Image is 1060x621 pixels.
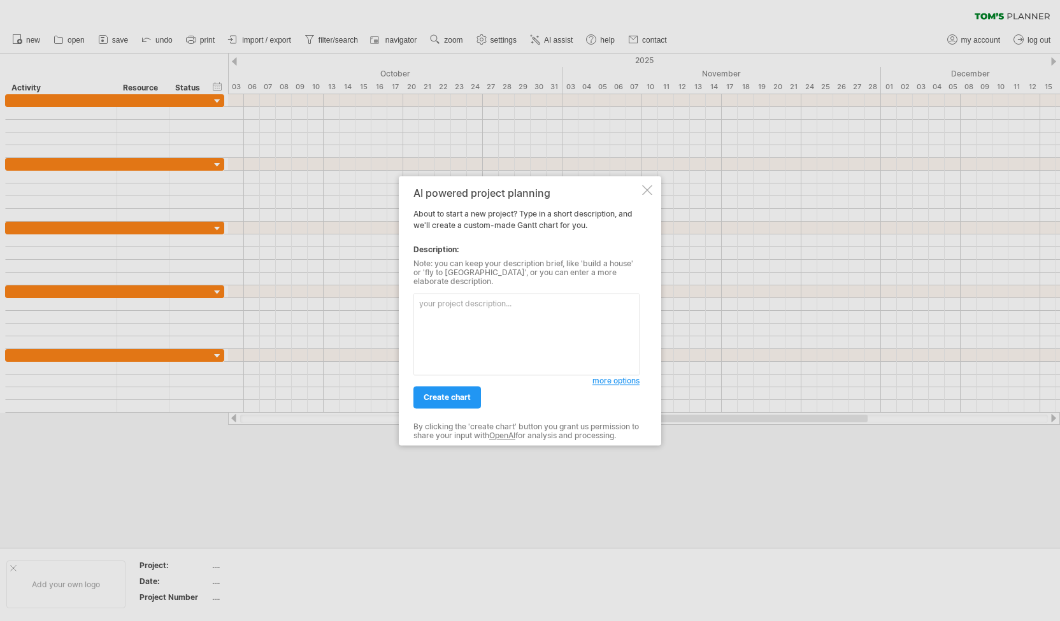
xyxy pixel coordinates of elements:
[413,259,640,287] div: Note: you can keep your description brief, like 'build a house' or 'fly to [GEOGRAPHIC_DATA]', or...
[413,422,640,441] div: By clicking the 'create chart' button you grant us permission to share your input with for analys...
[413,244,640,255] div: Description:
[592,375,640,387] a: more options
[592,376,640,385] span: more options
[413,187,640,434] div: About to start a new project? Type in a short description, and we'll create a custom-made Gantt c...
[489,431,515,441] a: OpenAI
[413,386,481,408] a: create chart
[413,187,640,199] div: AI powered project planning
[424,392,471,402] span: create chart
